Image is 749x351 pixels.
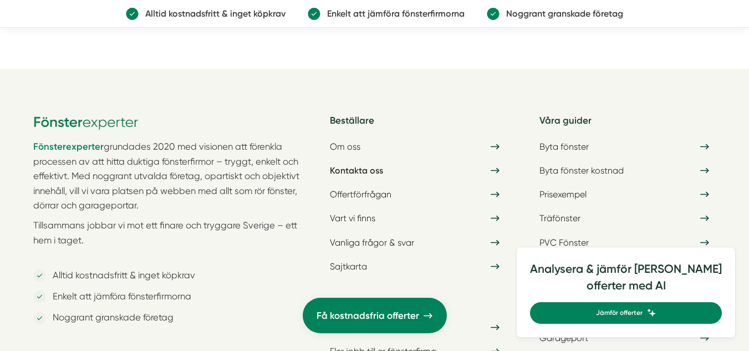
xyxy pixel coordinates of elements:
[46,268,195,283] p: Alltid kostnadsfritt & inget köpkrav
[323,208,506,228] a: Vart vi finns
[323,233,506,252] a: Vanliga frågor & svar
[533,185,716,204] a: Prisexempel
[317,308,419,323] span: Få kostnadsfria offerter
[533,208,716,228] a: Träfönster
[33,141,104,152] a: Fönsterexperter
[533,161,716,180] a: Byta fönster kostnad
[323,281,506,318] h5: Företag
[46,289,191,304] p: Enkelt att jämföra fönsterfirmorna
[139,7,286,21] p: Alltid kostnadsfritt & inget köpkrav
[320,7,465,21] p: Enkelt att jämföra fönsterfirmorna
[46,311,174,325] p: Noggrant granskade företag
[530,261,722,302] h4: Analysera & jämför [PERSON_NAME] offerter med AI
[596,308,643,318] span: Jämför offerter
[323,185,506,204] a: Offertförfrågan
[530,302,722,324] a: Jämför offerter
[533,113,716,137] h5: Våra guider
[33,113,139,131] img: Fönsterexperter
[303,298,447,333] a: Få kostnadsfria offerter
[500,7,623,21] p: Noggrant granskade företag
[33,218,310,262] p: Tillsammans jobbar vi mot ett finare och tryggare Sverige – ett hem i taget.
[533,328,716,348] a: Garageport
[323,137,506,156] a: Om oss
[533,233,716,252] a: PVC Fönster
[533,137,716,156] a: Byta fönster
[323,161,506,180] a: Kontakta oss
[323,113,506,137] h5: Beställare
[323,257,506,276] a: Sajtkarta
[33,139,310,213] p: grundades 2020 med visionen att förenkla processen av att hitta duktiga fönsterfirmor – tryggt, e...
